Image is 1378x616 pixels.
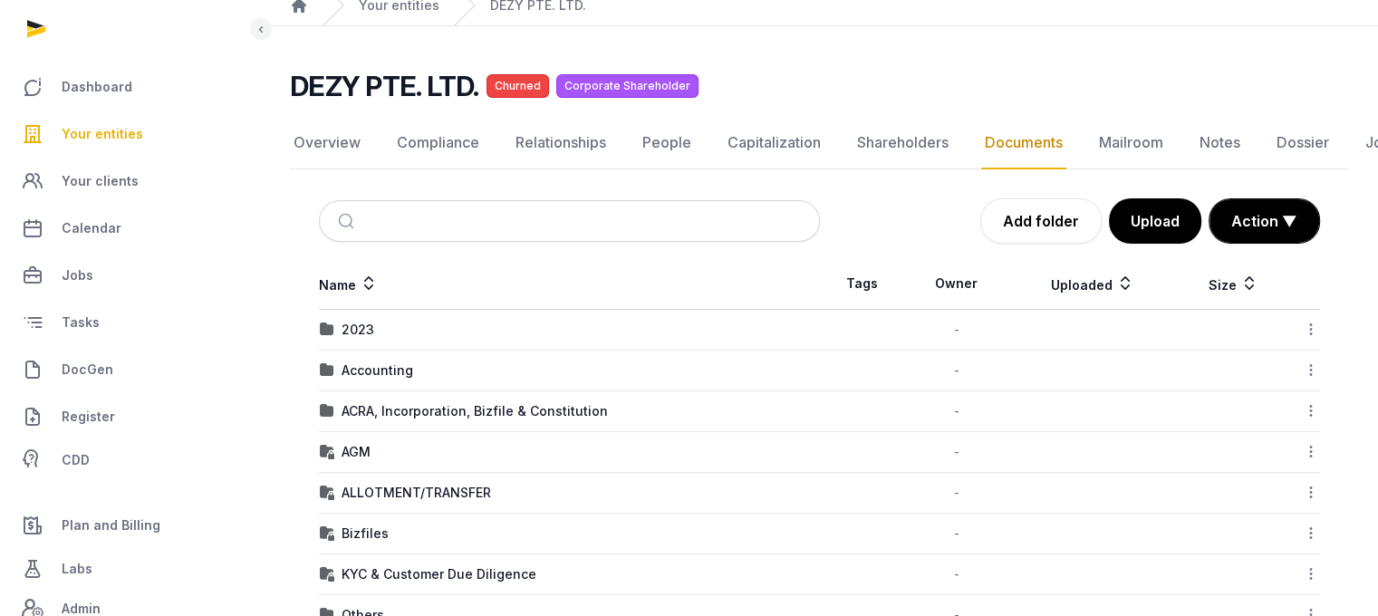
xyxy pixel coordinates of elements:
a: Dashboard [14,65,246,109]
a: Add folder [980,198,1102,244]
img: folder.svg [320,322,334,337]
td: - [905,310,1008,351]
div: ACRA, Incorporation, Bizfile & Constitution [342,402,608,420]
a: Capitalization [724,117,824,169]
img: folder.svg [320,363,334,378]
th: Size [1176,258,1291,310]
th: Owner [905,258,1008,310]
a: Plan and Billing [14,504,246,547]
img: folder-locked-icon.svg [320,526,334,541]
span: Labs [62,558,92,580]
button: Submit [327,201,370,241]
h2: DEZY PTE. LTD. [290,70,479,102]
span: Register [62,406,115,428]
div: ALLOTMENT/TRANSFER [342,484,491,502]
a: Your entities [14,112,246,156]
span: CDD [62,449,90,471]
td: - [905,391,1008,432]
a: Your clients [14,159,246,203]
a: Documents [981,117,1066,169]
a: Overview [290,117,364,169]
img: folder-locked-icon.svg [320,445,334,459]
div: KYC & Customer Due Diligence [342,565,536,583]
a: Jobs [14,254,246,297]
th: Name [319,258,820,310]
a: Tasks [14,301,246,344]
a: CDD [14,442,246,478]
a: People [639,117,695,169]
a: Relationships [512,117,610,169]
button: Action ▼ [1209,199,1319,243]
a: Dossier [1273,117,1333,169]
div: AGM [342,443,371,461]
a: Shareholders [853,117,952,169]
span: Your clients [62,170,139,192]
span: Calendar [62,217,121,239]
td: - [905,432,1008,473]
a: Mailroom [1095,117,1167,169]
a: Register [14,395,246,438]
td: - [905,554,1008,595]
th: Tags [820,258,905,310]
span: Jobs [62,265,93,286]
img: folder.svg [320,404,334,419]
span: Tasks [62,312,100,333]
div: Accounting [342,361,413,380]
a: DocGen [14,348,246,391]
span: DocGen [62,359,113,380]
span: Plan and Billing [62,515,160,536]
a: Compliance [393,117,483,169]
td: - [905,351,1008,391]
a: Labs [14,547,246,591]
span: Dashboard [62,76,132,98]
span: Your entities [62,123,143,145]
th: Uploaded [1008,258,1177,310]
button: Upload [1109,198,1201,244]
div: 2023 [342,321,374,339]
td: - [905,473,1008,514]
img: folder-locked-icon.svg [320,567,334,582]
span: Churned [487,74,549,98]
a: Notes [1196,117,1244,169]
img: folder-locked-icon.svg [320,486,334,500]
span: Corporate Shareholder [556,74,699,98]
a: Calendar [14,207,246,250]
div: Bizfiles [342,525,389,543]
nav: Tabs [290,117,1349,169]
td: - [905,514,1008,554]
